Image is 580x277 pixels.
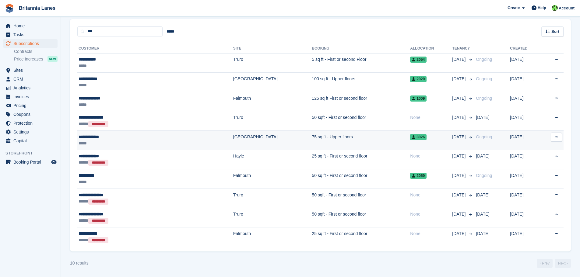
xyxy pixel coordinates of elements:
[312,169,410,189] td: 50 sq ft - First or second floor
[233,150,312,169] td: Hayle
[410,192,452,198] div: None
[233,227,312,247] td: Falmouth
[452,192,467,198] span: [DATE]
[476,76,492,81] span: Ongoing
[538,5,546,11] span: Help
[452,172,467,179] span: [DATE]
[410,211,452,217] div: None
[5,4,14,13] img: stora-icon-8386f47178a22dfd0bd8f6a31ec36ba5ce8667c1dd55bd0f319d3a0aa187defe.svg
[312,111,410,131] td: 50 sqft - First or second floor
[233,189,312,208] td: Truro
[3,75,58,83] a: menu
[312,189,410,208] td: 50 sqft - First or second floor
[233,92,312,111] td: Falmouth
[476,212,489,216] span: [DATE]
[476,173,492,178] span: Ongoing
[3,128,58,136] a: menu
[312,44,410,54] th: Booking
[50,158,58,166] a: Preview store
[510,53,541,73] td: [DATE]
[410,44,452,54] th: Allocation
[476,134,492,139] span: Ongoing
[559,5,575,11] span: Account
[3,66,58,74] a: menu
[13,110,50,119] span: Coupons
[410,76,427,82] span: 2020
[476,57,492,62] span: Ongoing
[510,73,541,92] td: [DATE]
[70,260,89,266] div: 10 results
[510,150,541,169] td: [DATE]
[452,153,467,159] span: [DATE]
[452,211,467,217] span: [DATE]
[47,56,58,62] div: NEW
[510,208,541,227] td: [DATE]
[14,56,43,62] span: Price increases
[3,92,58,101] a: menu
[476,115,489,120] span: [DATE]
[510,169,541,189] td: [DATE]
[476,96,492,101] span: Ongoing
[13,75,50,83] span: CRM
[510,227,541,247] td: [DATE]
[510,189,541,208] td: [DATE]
[3,137,58,145] a: menu
[233,131,312,150] td: [GEOGRAPHIC_DATA]
[312,53,410,73] td: 5 sq ft - First or second Floor
[3,84,58,92] a: menu
[312,150,410,169] td: 25 sq ft - First or second floor
[13,39,50,48] span: Subscriptions
[233,73,312,92] td: [GEOGRAPHIC_DATA]
[233,44,312,54] th: Site
[233,169,312,189] td: Falmouth
[13,137,50,145] span: Capital
[233,111,312,131] td: Truro
[476,154,489,158] span: [DATE]
[410,57,427,63] span: 2054
[510,92,541,111] td: [DATE]
[14,49,58,54] a: Contracts
[13,30,50,39] span: Tasks
[452,134,467,140] span: [DATE]
[410,134,427,140] span: 3026
[508,5,520,11] span: Create
[77,44,233,54] th: Customer
[410,95,427,102] span: 1009
[476,192,489,197] span: [DATE]
[3,39,58,48] a: menu
[312,131,410,150] td: 75 sq ft - Upper floors
[312,208,410,227] td: 50 sqft - First or second floor
[452,44,473,54] th: Tenancy
[537,259,553,268] a: Previous
[13,66,50,74] span: Sites
[536,259,572,268] nav: Page
[410,230,452,237] div: None
[312,227,410,247] td: 25 sq ft - First or second floor
[510,131,541,150] td: [DATE]
[3,119,58,127] a: menu
[312,73,410,92] td: 100 sq ft - Upper floors
[410,173,427,179] span: 2059
[14,56,58,62] a: Price increases NEW
[13,158,50,166] span: Booking Portal
[510,111,541,131] td: [DATE]
[555,259,571,268] a: Next
[410,153,452,159] div: None
[5,150,61,156] span: Storefront
[551,29,559,35] span: Sort
[13,119,50,127] span: Protection
[3,101,58,110] a: menu
[3,158,58,166] a: menu
[452,56,467,63] span: [DATE]
[13,92,50,101] span: Invoices
[452,76,467,82] span: [DATE]
[452,230,467,237] span: [DATE]
[312,92,410,111] td: 125 sq ft First or second floor
[410,114,452,121] div: None
[13,84,50,92] span: Analytics
[452,95,467,102] span: [DATE]
[13,101,50,110] span: Pricing
[233,53,312,73] td: Truro
[3,22,58,30] a: menu
[452,114,467,121] span: [DATE]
